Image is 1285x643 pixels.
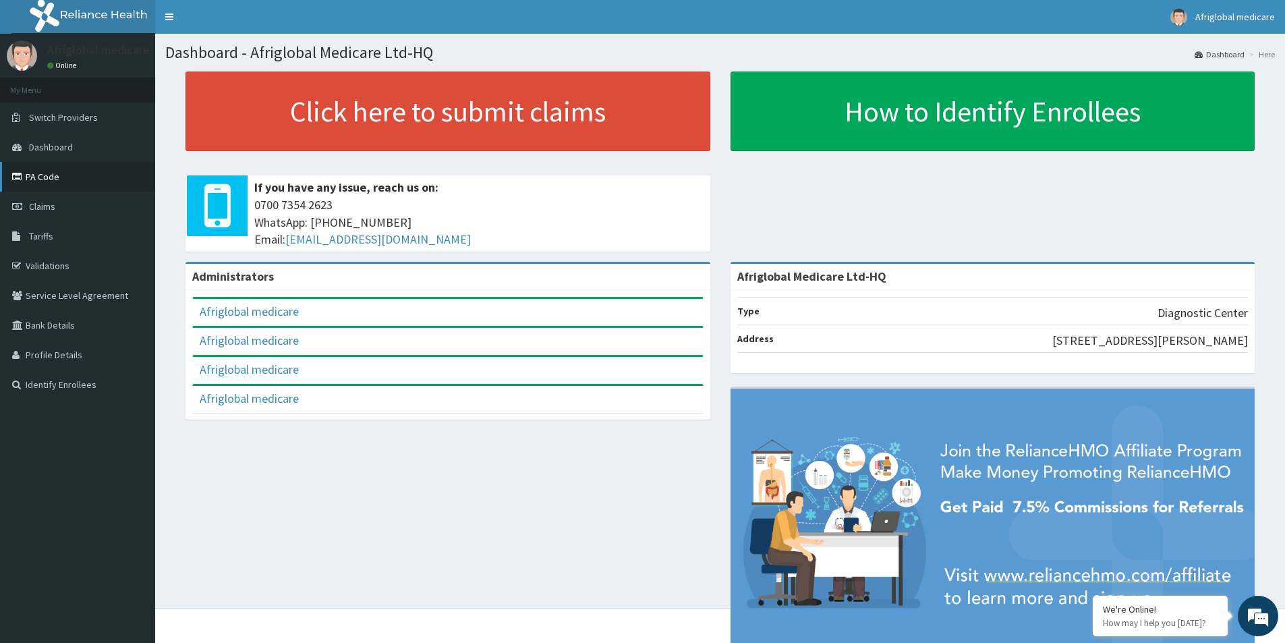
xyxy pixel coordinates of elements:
a: Afriglobal medicare [200,304,299,319]
span: Switch Providers [29,111,98,123]
a: Dashboard [1195,49,1245,60]
div: We're Online! [1103,603,1218,615]
li: Here [1246,49,1275,60]
a: Afriglobal medicare [200,362,299,377]
span: Claims [29,200,55,213]
p: Diagnostic Center [1158,304,1248,322]
a: Afriglobal medicare [200,391,299,406]
a: Click here to submit claims [185,72,710,151]
p: [STREET_ADDRESS][PERSON_NAME] [1052,332,1248,350]
h1: Dashboard - Afriglobal Medicare Ltd-HQ [165,44,1275,61]
a: [EMAIL_ADDRESS][DOMAIN_NAME] [285,231,471,247]
a: Online [47,61,80,70]
span: Afriglobal medicare [1195,11,1275,23]
b: If you have any issue, reach us on: [254,179,438,195]
span: Tariffs [29,230,53,242]
a: Afriglobal medicare [200,333,299,348]
p: Afriglobal medicare [47,44,150,56]
span: 0700 7354 2623 WhatsApp: [PHONE_NUMBER] Email: [254,196,704,248]
strong: Afriglobal Medicare Ltd-HQ [737,269,886,284]
img: User Image [7,40,37,71]
b: Address [737,333,774,345]
a: How to Identify Enrollees [731,72,1255,151]
p: How may I help you today? [1103,617,1218,629]
b: Type [737,305,760,317]
span: Dashboard [29,141,73,153]
img: User Image [1170,9,1187,26]
b: Administrators [192,269,274,284]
